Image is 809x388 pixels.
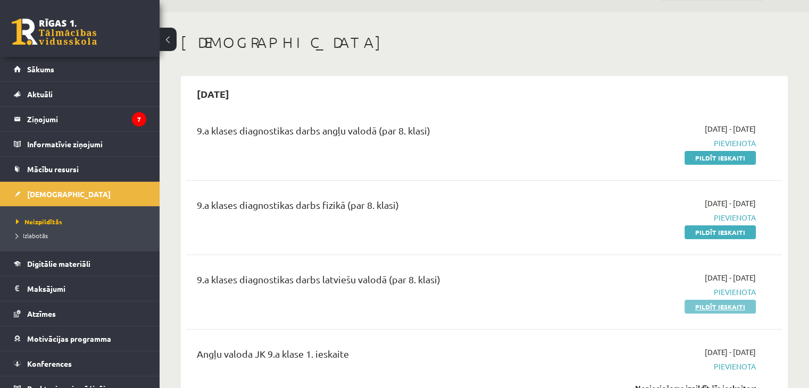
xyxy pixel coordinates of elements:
[27,89,53,99] span: Aktuāli
[685,300,756,314] a: Pildīt ieskaiti
[27,132,146,156] legend: Informatīvie ziņojumi
[705,272,756,283] span: [DATE] - [DATE]
[27,164,79,174] span: Mācību resursi
[580,286,756,298] span: Pievienota
[197,272,564,292] div: 9.a klases diagnostikas darbs latviešu valodā (par 8. klasi)
[197,198,564,217] div: 9.a klases diagnostikas darbs fizikā (par 8. klasi)
[705,123,756,134] span: [DATE] - [DATE]
[16,231,149,240] a: Izlabotās
[14,351,146,376] a: Konferences
[580,212,756,223] span: Pievienota
[14,276,146,301] a: Maksājumi
[27,334,111,343] span: Motivācijas programma
[705,198,756,209] span: [DATE] - [DATE]
[27,309,56,318] span: Atzīmes
[705,347,756,358] span: [DATE] - [DATE]
[580,138,756,149] span: Pievienota
[16,231,48,240] span: Izlabotās
[14,82,146,106] a: Aktuāli
[186,81,240,106] h2: [DATE]
[580,361,756,372] span: Pievienota
[14,251,146,276] a: Digitālie materiāli
[16,217,149,226] a: Neizpildītās
[27,107,146,131] legend: Ziņojumi
[14,132,146,156] a: Informatīvie ziņojumi
[27,259,90,268] span: Digitālie materiāli
[27,276,146,301] legend: Maksājumi
[197,123,564,143] div: 9.a klases diagnostikas darbs angļu valodā (par 8. klasi)
[685,225,756,239] a: Pildīt ieskaiti
[27,189,111,199] span: [DEMOGRAPHIC_DATA]
[14,182,146,206] a: [DEMOGRAPHIC_DATA]
[14,157,146,181] a: Mācību resursi
[181,33,788,52] h1: [DEMOGRAPHIC_DATA]
[197,347,564,366] div: Angļu valoda JK 9.a klase 1. ieskaite
[27,359,72,368] span: Konferences
[14,301,146,326] a: Atzīmes
[12,19,97,45] a: Rīgas 1. Tālmācības vidusskola
[16,217,62,226] span: Neizpildītās
[685,151,756,165] a: Pildīt ieskaiti
[14,57,146,81] a: Sākums
[27,64,54,74] span: Sākums
[14,107,146,131] a: Ziņojumi7
[132,112,146,126] i: 7
[14,326,146,351] a: Motivācijas programma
